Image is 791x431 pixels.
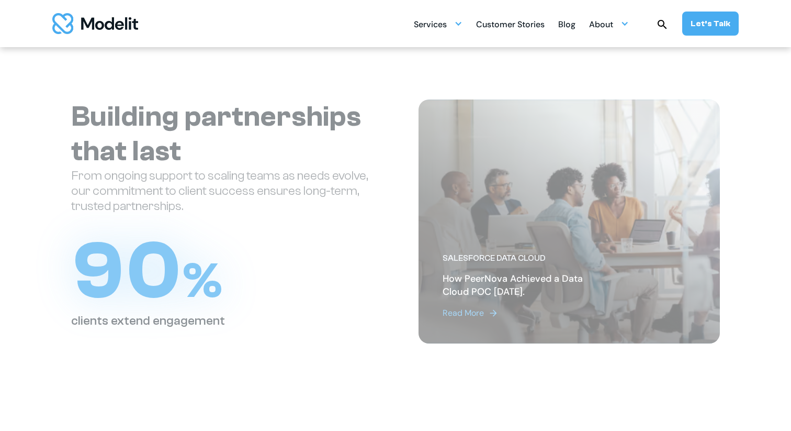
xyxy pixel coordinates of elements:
a: Read More [443,307,611,319]
div: Services [414,15,447,36]
a: Blog [558,14,575,34]
a: home [52,13,138,34]
div: About [589,14,629,34]
div: Read More [443,307,484,319]
div: About [589,15,613,36]
a: Let’s Talk [682,12,739,36]
h1: 90 [71,230,222,312]
a: Customer Stories [476,14,545,34]
span: % [183,252,222,310]
img: arrow [488,308,499,318]
h2: How PeerNova Achieved a Data Cloud POC [DATE]. [443,272,611,299]
div: Services [414,14,462,34]
div: Customer Stories [476,15,545,36]
div: Let’s Talk [691,18,730,29]
div: Blog [558,15,575,36]
h2: clients extend engagement [71,314,225,329]
h1: Building partnerships that last [71,100,372,169]
img: modelit logo [52,13,138,34]
div: Salesforce Data Cloud [443,253,611,264]
p: From ongoing support to scaling teams as needs evolve, our commitment to client success ensures l... [71,169,372,214]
